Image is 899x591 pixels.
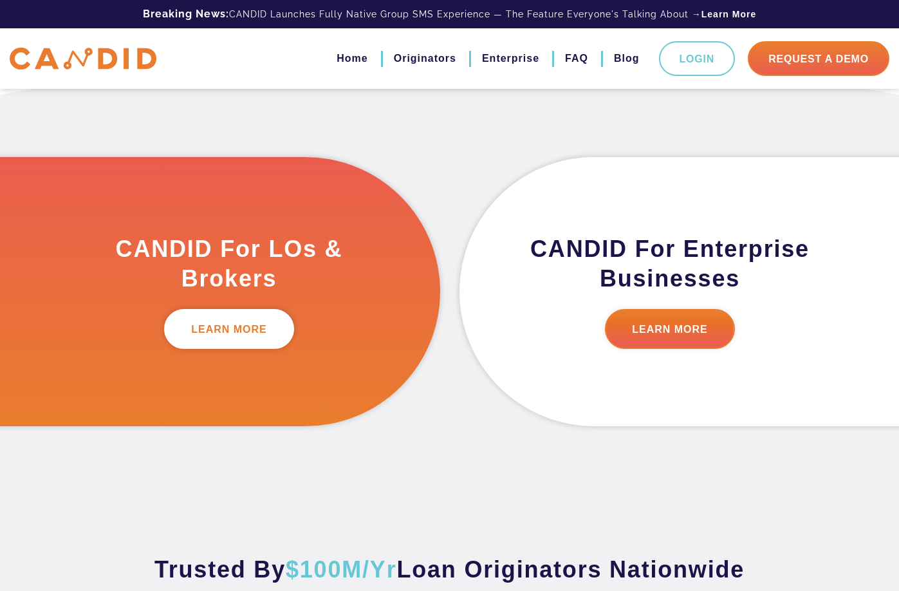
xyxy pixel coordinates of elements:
a: LEARN MORE [605,309,735,349]
a: Blog [614,48,640,70]
b: Breaking News: [143,8,229,20]
a: Learn More [701,8,756,21]
a: FAQ [565,48,588,70]
a: Originators [394,48,456,70]
a: Request A Demo [748,41,889,76]
a: Login [659,41,736,76]
h3: CANDID For LOs & Brokers [83,234,376,294]
span: $100M/Yr [286,556,397,583]
h3: Trusted By Loan Originators Nationwide [128,555,772,585]
img: CANDID APP [10,48,156,70]
h3: CANDID For Enterprise Businesses [524,234,817,294]
a: Enterprise [482,48,539,70]
a: Home [337,48,367,70]
a: LEARN MORE [164,309,294,349]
